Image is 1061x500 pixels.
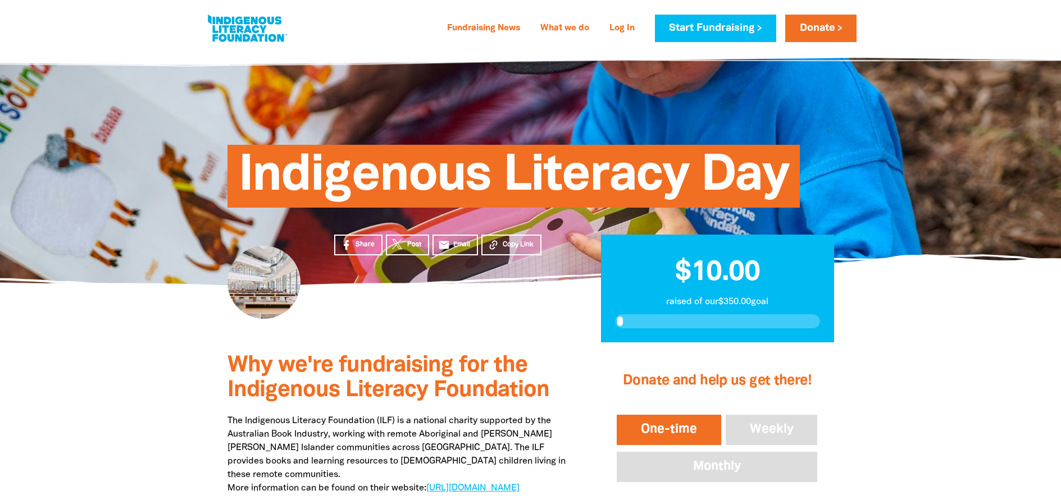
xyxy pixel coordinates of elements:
a: emailEmail [432,235,479,255]
a: What we do [534,20,596,38]
span: $10.00 [675,260,760,286]
button: One-time [614,412,723,447]
span: Copy Link [503,240,534,250]
a: Share [334,235,382,255]
i: email [438,239,450,251]
span: Why we're fundraising for the Indigenous Literacy Foundation [227,355,549,401]
a: [URL][DOMAIN_NAME] [426,484,520,492]
span: Share [356,240,375,250]
span: Email [453,240,470,250]
a: Fundraising News [440,20,527,38]
a: Post [386,235,429,255]
button: Monthly [614,449,819,484]
button: Copy Link [481,235,541,255]
a: Log In [603,20,641,38]
p: raised of our $350.00 goal [615,295,820,309]
button: Weekly [723,412,820,447]
a: Donate [785,15,856,42]
span: Post [407,240,421,250]
a: Start Fundraising [655,15,776,42]
h2: Donate and help us get there! [614,359,819,403]
span: Indigenous Literacy Day [239,153,789,208]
